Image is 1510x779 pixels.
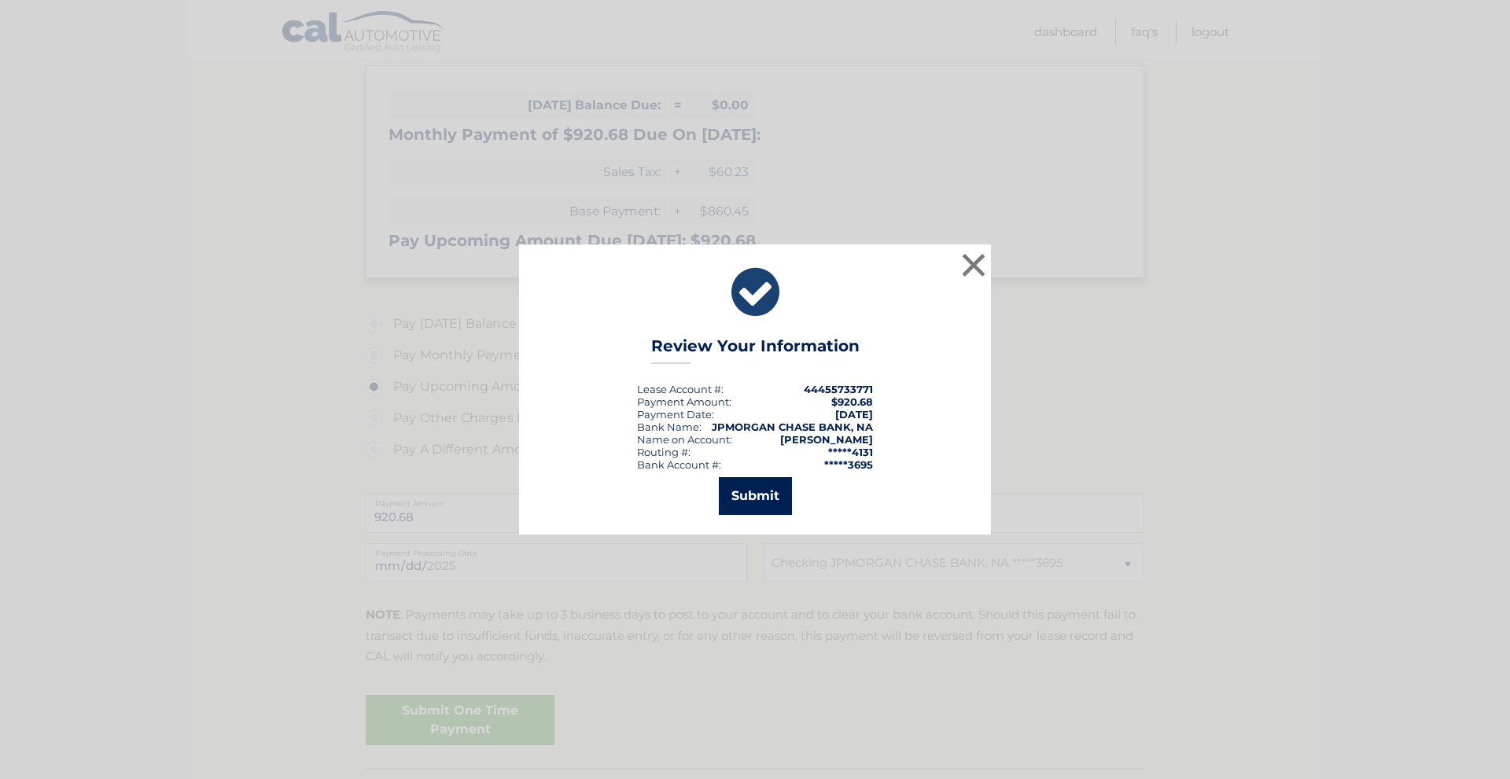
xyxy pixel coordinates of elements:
div: Name on Account: [637,433,732,446]
button: Submit [719,477,792,515]
h3: Review Your Information [651,336,860,364]
div: Bank Account #: [637,458,721,471]
div: Payment Amount: [637,395,731,408]
div: : [637,408,714,421]
strong: 44455733771 [804,383,873,395]
div: Bank Name: [637,421,702,433]
strong: JPMORGAN CHASE BANK, NA [712,421,873,433]
span: [DATE] [835,408,873,421]
div: Routing #: [637,446,691,458]
button: × [958,249,989,281]
strong: [PERSON_NAME] [780,433,873,446]
div: Lease Account #: [637,383,724,395]
span: $920.68 [831,395,873,408]
span: Payment Date [637,408,712,421]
